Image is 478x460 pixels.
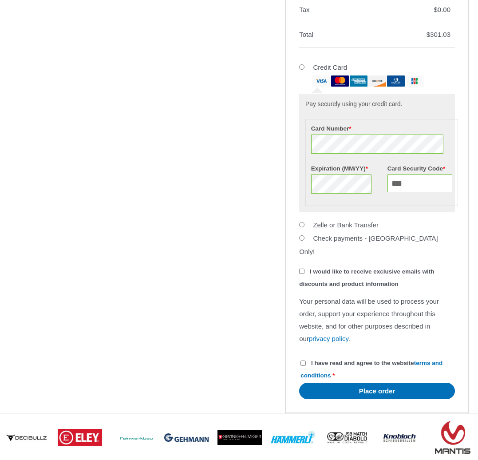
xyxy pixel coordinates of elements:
[300,360,442,379] span: I have read and agree to the website
[299,63,423,84] label: Credit Card
[332,372,335,379] abbr: required
[387,163,453,174] label: Card Security Code
[299,234,438,255] label: Check payments - [GEOGRAPHIC_DATA] Only!
[299,269,304,274] input: I would like to receive exclusive emails with discounts and product information
[434,6,437,13] span: $
[312,75,330,87] img: visa
[299,268,434,287] span: I would like to receive exclusive emails with discounts and product information
[300,361,306,366] input: I have read and agree to the websiteterms and conditions *
[305,100,449,109] p: Pay securely using your credit card.
[58,429,102,446] img: brand logo
[313,221,379,229] label: Zelle or Bank Transfer
[299,383,455,399] button: Place order
[331,75,349,87] img: mastercard
[427,31,450,38] bdi: 301.03
[305,119,458,206] fieldset: Payment Info
[299,22,377,48] th: Total
[434,6,450,13] bdi: 0.00
[309,335,348,342] a: privacy policy
[368,75,386,87] img: discover
[311,163,376,174] label: Expiration (MM/YY)
[299,295,455,345] p: Your personal data will be used to process your order, support your experience throughout this we...
[387,75,405,87] img: dinersclub
[406,75,423,87] img: jcb
[427,31,430,38] span: $
[350,75,367,87] img: amex
[311,123,453,135] label: Card Number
